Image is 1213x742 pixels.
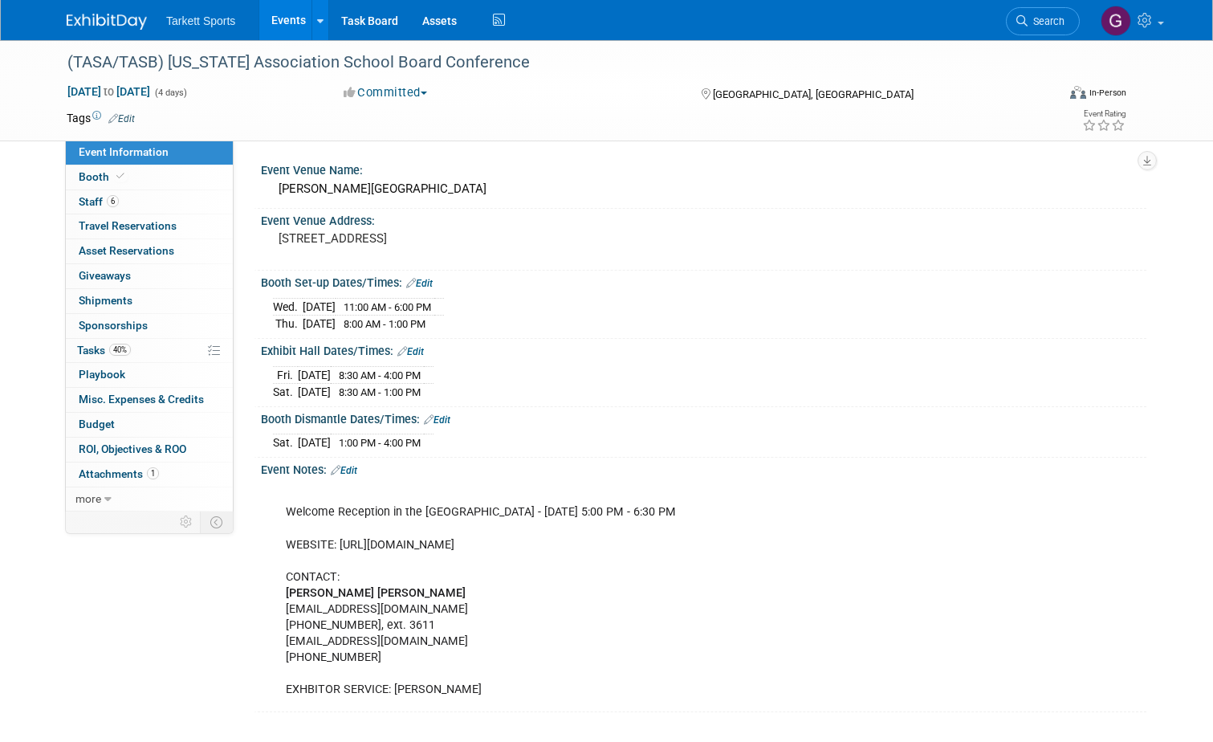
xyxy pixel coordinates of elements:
[66,141,233,165] a: Event Information
[79,195,119,208] span: Staff
[303,298,336,316] td: [DATE]
[344,318,425,330] span: 8:00 AM - 1:00 PM
[166,14,235,27] span: Tarkett Sports
[173,512,201,532] td: Personalize Event Tab Strip
[66,165,233,190] a: Booth
[261,339,1146,360] div: Exhibit Hall Dates/Times:
[201,512,234,532] td: Toggle Event Tabs
[79,219,177,232] span: Travel Reservations
[62,48,1036,77] div: (TASA/TASB) [US_STATE] Association School Board Conference
[109,344,131,356] span: 40%
[1101,6,1131,36] img: Greg Pels
[970,84,1126,108] div: Event Format
[279,231,613,246] pre: [STREET_ADDRESS]
[66,214,233,238] a: Travel Reservations
[261,407,1146,428] div: Booth Dismantle Dates/Times:
[66,239,233,263] a: Asset Reservations
[66,388,233,412] a: Misc. Expenses & Credits
[298,366,331,384] td: [DATE]
[153,88,187,98] span: (4 days)
[67,84,151,99] span: [DATE] [DATE]
[344,301,431,313] span: 11:00 AM - 6:00 PM
[339,369,421,381] span: 8:30 AM - 4:00 PM
[273,434,298,451] td: Sat.
[261,209,1146,229] div: Event Venue Address:
[303,316,336,332] td: [DATE]
[79,170,128,183] span: Booth
[1070,86,1086,99] img: Format-Inperson.png
[66,190,233,214] a: Staff6
[397,346,424,357] a: Edit
[298,384,331,401] td: [DATE]
[273,298,303,316] td: Wed.
[1089,87,1126,99] div: In-Person
[273,384,298,401] td: Sat.
[298,434,331,451] td: [DATE]
[79,145,169,158] span: Event Information
[1028,15,1064,27] span: Search
[1082,110,1125,118] div: Event Rating
[79,418,115,430] span: Budget
[261,458,1146,479] div: Event Notes:
[79,442,186,455] span: ROI, Objectives & ROO
[107,195,119,207] span: 6
[66,289,233,313] a: Shipments
[261,271,1146,291] div: Booth Set-up Dates/Times:
[116,172,124,181] i: Booth reservation complete
[66,487,233,512] a: more
[79,269,131,282] span: Giveaways
[79,319,148,332] span: Sponsorships
[66,363,233,387] a: Playbook
[66,413,233,437] a: Budget
[79,393,204,406] span: Misc. Expenses & Credits
[261,158,1146,178] div: Event Venue Name:
[406,278,433,289] a: Edit
[147,467,159,479] span: 1
[273,316,303,332] td: Thu.
[275,480,975,706] div: Welcome Reception in the [GEOGRAPHIC_DATA] - [DATE] 5:00 PM - 6:30 PM WEBSITE: [URL][DOMAIN_NAME]...
[273,366,298,384] td: Fri.
[286,586,466,600] b: [PERSON_NAME] [PERSON_NAME]
[273,177,1134,202] div: [PERSON_NAME][GEOGRAPHIC_DATA]
[108,113,135,124] a: Edit
[66,438,233,462] a: ROI, Objectives & ROO
[339,386,421,398] span: 8:30 AM - 1:00 PM
[67,14,147,30] img: ExhibitDay
[75,492,101,505] span: more
[79,467,159,480] span: Attachments
[79,294,132,307] span: Shipments
[77,344,131,357] span: Tasks
[67,110,135,126] td: Tags
[339,437,421,449] span: 1:00 PM - 4:00 PM
[338,84,434,101] button: Committed
[66,264,233,288] a: Giveaways
[424,414,450,426] a: Edit
[66,339,233,363] a: Tasks40%
[713,88,914,100] span: [GEOGRAPHIC_DATA], [GEOGRAPHIC_DATA]
[101,85,116,98] span: to
[331,465,357,476] a: Edit
[79,368,125,381] span: Playbook
[66,314,233,338] a: Sponsorships
[66,463,233,487] a: Attachments1
[79,244,174,257] span: Asset Reservations
[1006,7,1080,35] a: Search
